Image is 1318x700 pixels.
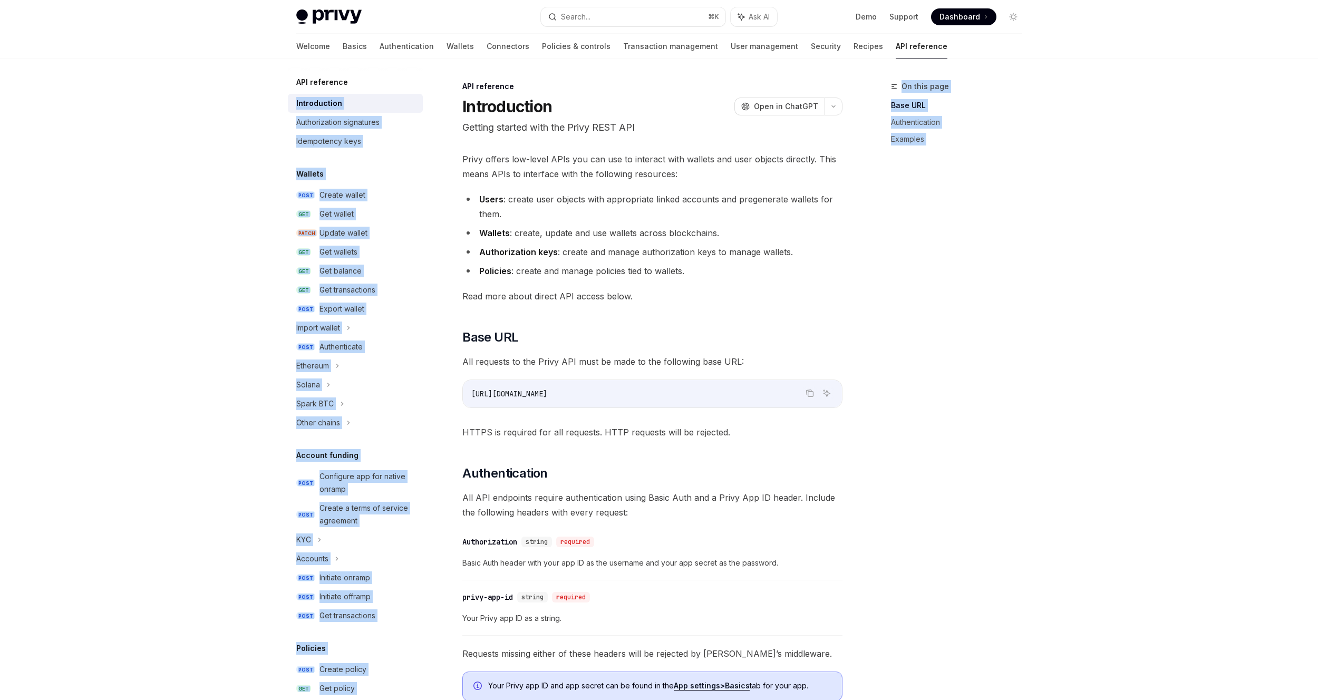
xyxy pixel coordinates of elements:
a: POSTCreate a terms of service agreement [288,499,423,530]
span: Your Privy app ID as a string. [462,612,842,625]
div: Introduction [296,97,342,110]
div: Ethereum [296,359,329,372]
div: Create a terms of service agreement [319,502,416,527]
svg: Info [473,682,484,692]
a: Wallets [447,34,474,59]
span: POST [296,593,315,601]
div: Get balance [319,265,362,277]
span: POST [296,666,315,674]
div: Solana [296,378,320,391]
strong: Wallets [479,228,510,238]
a: POSTAuthenticate [288,337,423,356]
span: HTTPS is required for all requests. HTTP requests will be rejected. [462,425,842,440]
span: Privy offers low-level APIs you can use to interact with wallets and user objects directly. This ... [462,152,842,181]
div: Accounts [296,552,328,565]
a: Base URL [891,97,1030,114]
a: POSTConfigure app for native onramp [288,467,423,499]
div: Get wallet [319,208,354,220]
span: Your Privy app ID and app secret can be found in the tab for your app. [488,680,831,691]
span: string [526,538,548,546]
a: Authentication [380,34,434,59]
div: required [552,592,590,602]
div: Configure app for native onramp [319,470,416,495]
strong: Basics [725,681,750,690]
div: Spark BTC [296,397,334,410]
span: POST [296,612,315,620]
h5: Wallets [296,168,324,180]
span: POST [296,574,315,582]
a: PATCHUpdate wallet [288,223,423,242]
a: App settings>Basics [674,681,750,691]
a: Authentication [891,114,1030,131]
a: POSTCreate wallet [288,186,423,205]
li: : create, update and use wallets across blockchains. [462,226,842,240]
span: Requests missing either of these headers will be rejected by [PERSON_NAME]’s middleware. [462,646,842,661]
h5: Policies [296,642,326,655]
div: Other chains [296,416,340,429]
div: Import wallet [296,322,340,334]
img: light logo [296,9,362,24]
span: Basic Auth header with your app ID as the username and your app secret as the password. [462,557,842,569]
a: Transaction management [623,34,718,59]
a: POSTCreate policy [288,660,423,679]
span: GET [296,210,311,218]
button: Search...⌘K [541,7,725,26]
div: Initiate onramp [319,571,370,584]
span: PATCH [296,229,317,237]
li: : create user objects with appropriate linked accounts and pregenerate wallets for them. [462,192,842,221]
a: Basics [343,34,367,59]
div: Idempotency keys [296,135,361,148]
div: required [556,537,594,547]
a: Recipes [854,34,883,59]
span: GET [296,685,311,693]
span: All requests to the Privy API must be made to the following base URL: [462,354,842,369]
strong: Authorization keys [479,247,558,257]
h5: Account funding [296,449,358,462]
div: privy-app-id [462,592,513,602]
span: GET [296,248,311,256]
span: Open in ChatGPT [754,101,818,112]
a: GETGet wallet [288,205,423,223]
button: Ask AI [820,386,834,400]
a: User management [731,34,798,59]
li: : create and manage authorization keys to manage wallets. [462,245,842,259]
li: : create and manage policies tied to wallets. [462,264,842,278]
div: Export wallet [319,303,364,315]
div: KYC [296,533,311,546]
a: Introduction [288,94,423,113]
a: POSTExport wallet [288,299,423,318]
button: Ask AI [731,7,777,26]
span: POST [296,343,315,351]
span: POST [296,511,315,519]
span: [URL][DOMAIN_NAME] [471,389,547,398]
button: Toggle dark mode [1005,8,1022,25]
span: ⌘ K [708,13,719,21]
strong: Policies [479,266,511,276]
span: On this page [902,80,949,93]
span: string [521,593,544,601]
span: All API endpoints require authentication using Basic Auth and a Privy App ID header. Include the ... [462,490,842,520]
button: Copy the contents from the code block [803,386,817,400]
strong: Users [479,194,503,205]
h5: API reference [296,76,348,89]
a: Security [811,34,841,59]
a: GETGet policy [288,679,423,698]
a: Welcome [296,34,330,59]
a: Dashboard [931,8,996,25]
strong: App settings [674,681,720,690]
p: Getting started with the Privy REST API [462,120,842,135]
div: Update wallet [319,227,367,239]
div: Create wallet [319,189,365,201]
span: POST [296,305,315,313]
a: Support [889,12,918,22]
div: Get transactions [319,284,375,296]
span: Dashboard [939,12,980,22]
a: Connectors [487,34,529,59]
span: GET [296,286,311,294]
a: POSTGet transactions [288,606,423,625]
a: Policies & controls [542,34,610,59]
span: Authentication [462,465,548,482]
div: Get policy [319,682,355,695]
a: API reference [896,34,947,59]
div: Get wallets [319,246,357,258]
